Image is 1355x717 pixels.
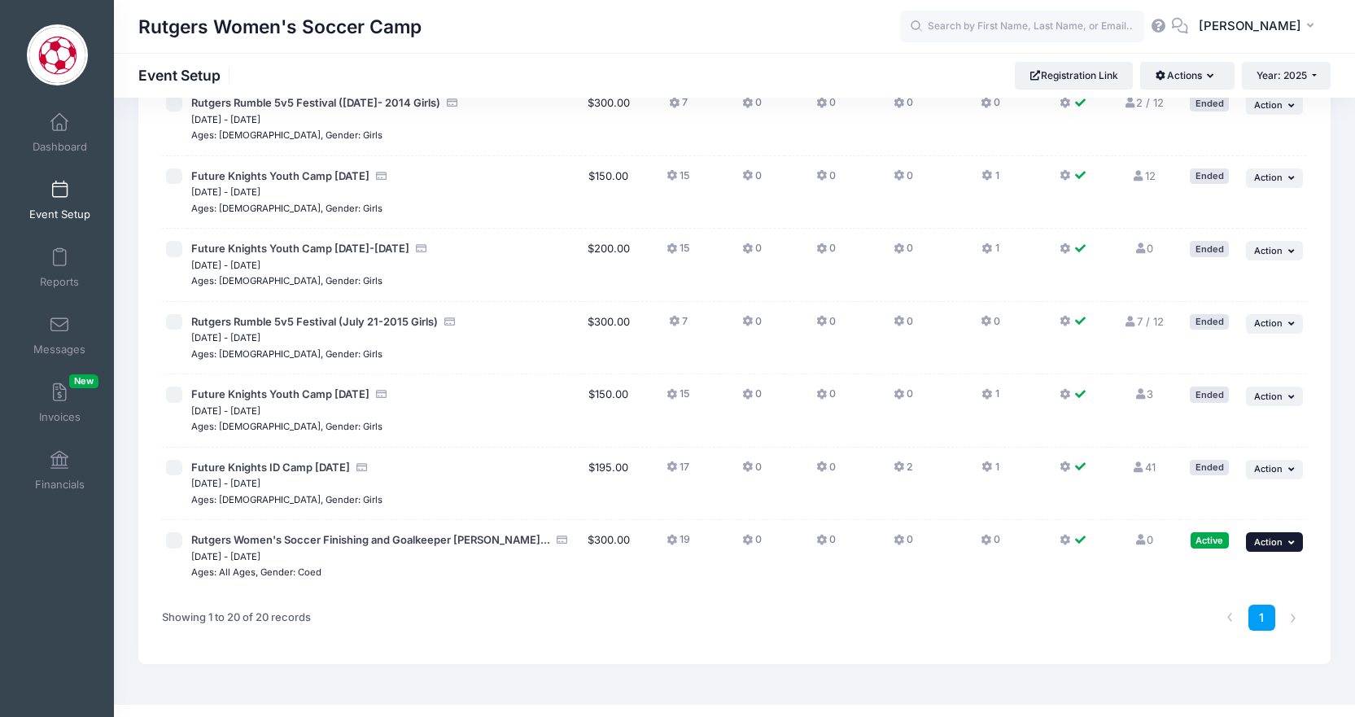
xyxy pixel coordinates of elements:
td: $195.00 [580,448,637,521]
button: 0 [981,314,1000,338]
small: Ages: [DEMOGRAPHIC_DATA], Gender: Girls [191,421,382,432]
input: Search by First Name, Last Name, or Email... [900,11,1144,43]
a: Registration Link [1015,62,1133,90]
small: [DATE] - [DATE] [191,260,260,271]
a: 41 [1132,461,1156,474]
button: 0 [816,532,836,556]
a: Reports [21,239,98,296]
button: 0 [894,532,913,556]
span: Future Knights Youth Camp [DATE] [191,387,369,400]
button: 0 [816,95,836,119]
td: $300.00 [580,83,637,156]
button: Action [1246,532,1303,552]
button: 0 [742,95,762,119]
button: 0 [894,387,913,410]
small: Ages: [DEMOGRAPHIC_DATA], Gender: Girls [191,203,382,214]
button: 2 [894,460,913,483]
h1: Rutgers Women's Soccer Camp [138,8,422,46]
button: 0 [894,314,913,338]
span: New [69,374,98,388]
span: Rutgers Rumble 5v5 Festival (July 21-2015 Girls) [191,315,438,328]
small: [DATE] - [DATE] [191,405,260,417]
small: Ages: [DEMOGRAPHIC_DATA], Gender: Girls [191,494,382,505]
span: [PERSON_NAME] [1199,17,1301,35]
span: Messages [33,343,85,356]
a: 1 [1248,605,1275,632]
i: Accepting Credit Card Payments [375,171,388,181]
button: 17 [667,460,689,483]
button: 0 [894,168,913,192]
i: Accepting Credit Card Payments [446,98,459,108]
a: 7 / 12 [1124,315,1164,328]
a: 12 [1132,169,1156,182]
div: Ended [1190,460,1229,475]
small: [DATE] - [DATE] [191,114,260,125]
button: 0 [981,532,1000,556]
span: Dashboard [33,140,87,154]
td: $200.00 [580,229,637,302]
button: [PERSON_NAME] [1188,8,1331,46]
button: 1 [981,241,999,265]
span: Action [1254,391,1283,402]
h1: Event Setup [138,67,234,84]
button: 0 [816,314,836,338]
div: Ended [1190,241,1229,256]
span: Invoices [39,410,81,424]
small: Ages: [DEMOGRAPHIC_DATA], Gender: Girls [191,275,382,286]
a: 3 [1134,387,1153,400]
span: Action [1254,245,1283,256]
td: $300.00 [580,520,637,592]
button: 0 [816,168,836,192]
small: [DATE] - [DATE] [191,332,260,343]
button: Actions [1140,62,1234,90]
i: Accepting Credit Card Payments [356,462,369,473]
button: 7 [669,314,688,338]
img: Rutgers Women's Soccer Camp [27,24,88,85]
div: Active [1191,532,1229,548]
span: Future Knights Youth Camp [DATE]-[DATE] [191,242,409,255]
button: 1 [981,387,999,410]
button: 0 [816,460,836,483]
a: Financials [21,442,98,499]
span: Event Setup [29,208,90,221]
a: 2 / 12 [1123,96,1164,109]
a: 0 [1134,242,1153,255]
button: Action [1246,314,1303,334]
button: 0 [894,241,913,265]
a: Dashboard [21,104,98,161]
div: Showing 1 to 20 of 20 records [162,599,311,636]
span: Year: 2025 [1257,69,1307,81]
button: 0 [981,95,1000,119]
button: 0 [742,314,762,338]
div: Ended [1190,387,1229,402]
button: Action [1246,95,1303,115]
button: 0 [742,241,762,265]
span: Reports [40,275,79,289]
button: Action [1246,168,1303,188]
button: 0 [742,460,762,483]
button: 0 [894,95,913,119]
span: Action [1254,99,1283,111]
span: Action [1254,317,1283,329]
small: [DATE] - [DATE] [191,478,260,489]
i: Accepting Credit Card Payments [556,535,569,545]
i: Accepting Credit Card Payments [415,243,428,254]
a: 0 [1134,533,1153,546]
span: Action [1254,463,1283,474]
span: Future Knights ID Camp [DATE] [191,461,350,474]
button: 1 [981,460,999,483]
a: Event Setup [21,172,98,229]
button: 19 [667,532,690,556]
i: Accepting Credit Card Payments [444,317,457,327]
button: 15 [667,168,689,192]
button: Year: 2025 [1242,62,1331,90]
button: 0 [742,168,762,192]
td: $150.00 [580,374,637,448]
span: Action [1254,172,1283,183]
td: $150.00 [580,156,637,230]
div: Ended [1190,168,1229,184]
button: 0 [816,387,836,410]
button: Action [1246,387,1303,406]
button: 0 [816,241,836,265]
small: [DATE] - [DATE] [191,186,260,198]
